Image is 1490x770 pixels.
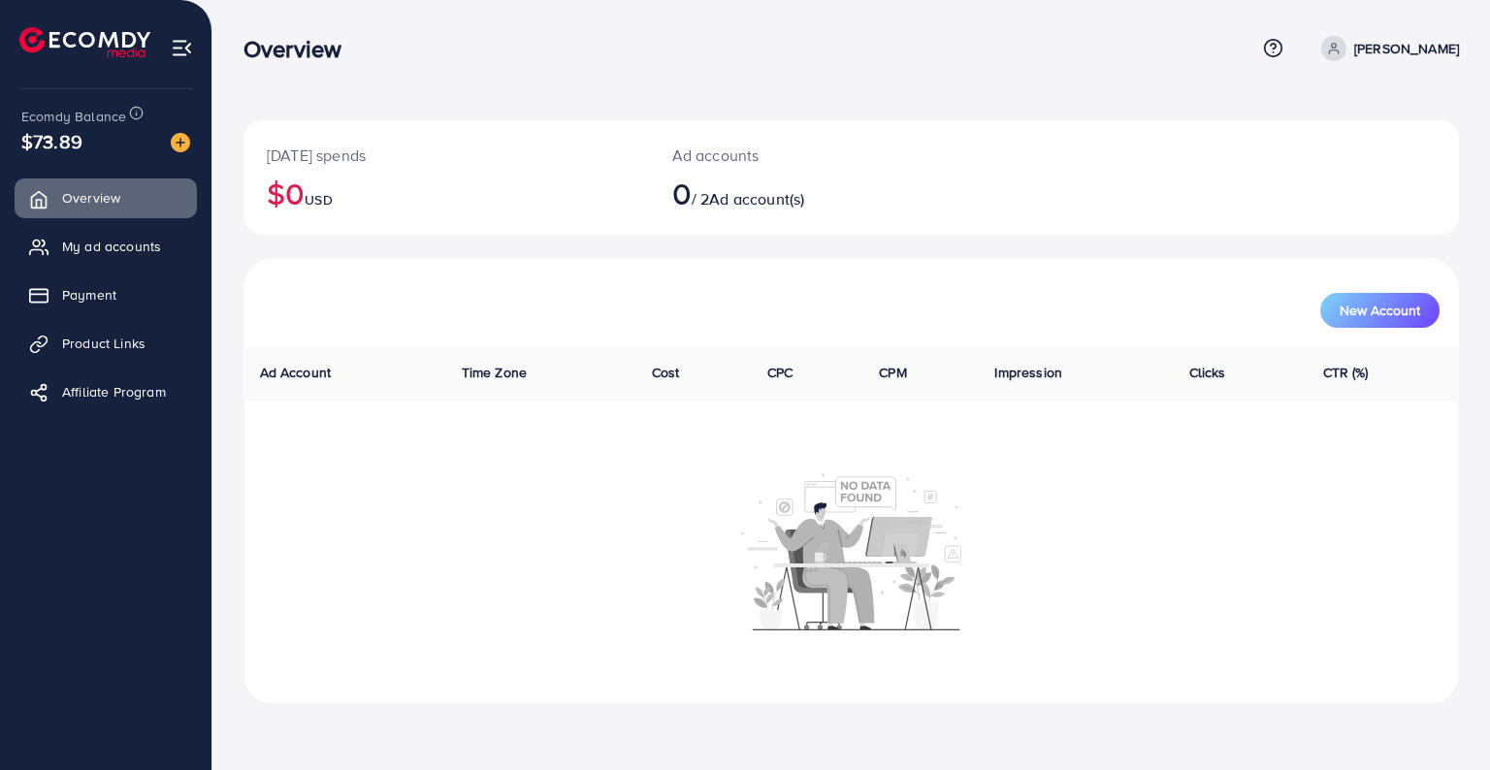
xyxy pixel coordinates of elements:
span: My ad accounts [62,237,161,256]
a: Overview [15,178,197,217]
span: Clicks [1189,363,1226,382]
span: New Account [1340,304,1420,317]
a: Payment [15,275,197,314]
img: No account [741,471,962,630]
button: New Account [1320,293,1440,328]
span: $73.89 [21,127,82,155]
a: [PERSON_NAME] [1313,36,1459,61]
a: Affiliate Program [15,372,197,411]
iframe: Chat [1408,683,1475,755]
span: Time Zone [462,363,527,382]
span: CPC [767,363,793,382]
h2: / 2 [672,175,929,211]
a: My ad accounts [15,227,197,266]
p: [DATE] spends [267,144,626,167]
span: Ad account(s) [709,188,804,209]
span: Product Links [62,334,146,353]
a: Product Links [15,324,197,363]
span: CPM [879,363,906,382]
span: USD [305,190,332,209]
span: Impression [994,363,1062,382]
span: Ad Account [260,363,332,382]
h3: Overview [243,35,357,63]
span: Affiliate Program [62,382,166,401]
p: Ad accounts [672,144,929,167]
span: Ecomdy Balance [21,107,126,126]
span: Payment [62,285,116,305]
p: [PERSON_NAME] [1354,37,1459,60]
img: menu [171,37,193,59]
img: logo [19,27,150,57]
span: CTR (%) [1323,363,1369,382]
span: 0 [672,171,692,215]
span: Overview [62,188,120,208]
h2: $0 [267,175,626,211]
img: image [171,133,190,152]
span: Cost [652,363,680,382]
